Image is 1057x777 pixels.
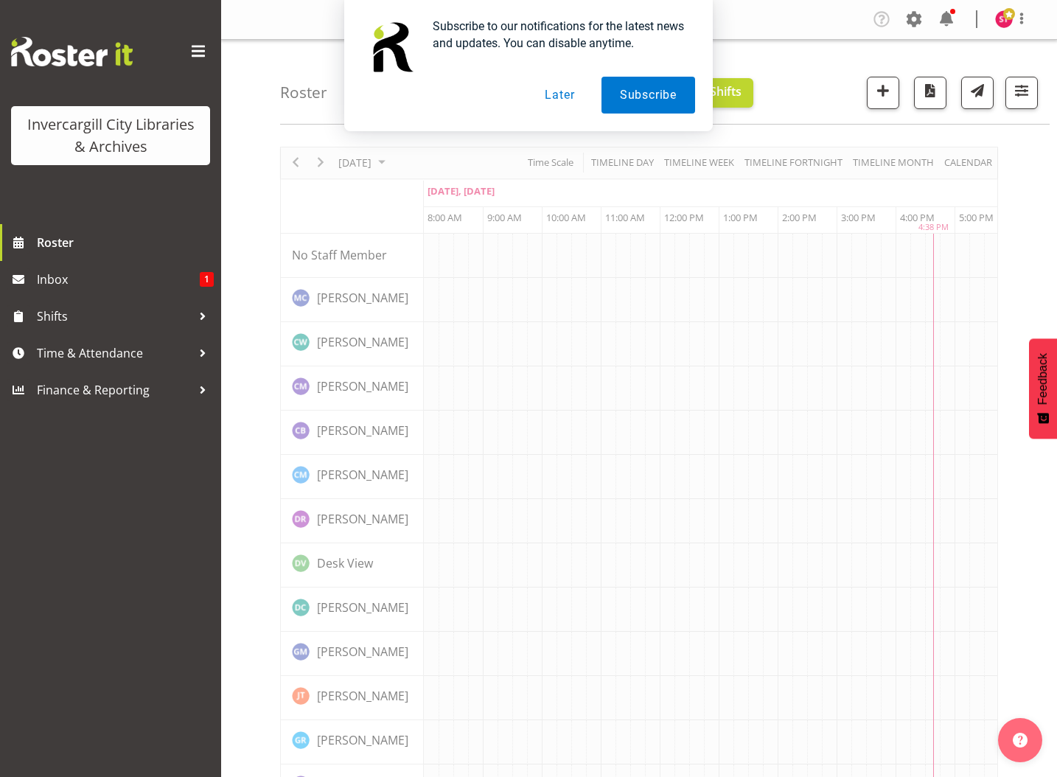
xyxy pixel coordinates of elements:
[526,77,593,114] button: Later
[1036,353,1050,405] span: Feedback
[200,272,214,287] span: 1
[37,379,192,401] span: Finance & Reporting
[362,18,421,77] img: notification icon
[26,114,195,158] div: Invercargill City Libraries & Archives
[1013,733,1028,748] img: help-xxl-2.png
[37,231,214,254] span: Roster
[37,342,192,364] span: Time & Attendance
[37,305,192,327] span: Shifts
[1029,338,1057,439] button: Feedback - Show survey
[37,268,200,290] span: Inbox
[601,77,695,114] button: Subscribe
[421,18,695,52] div: Subscribe to our notifications for the latest news and updates. You can disable anytime.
